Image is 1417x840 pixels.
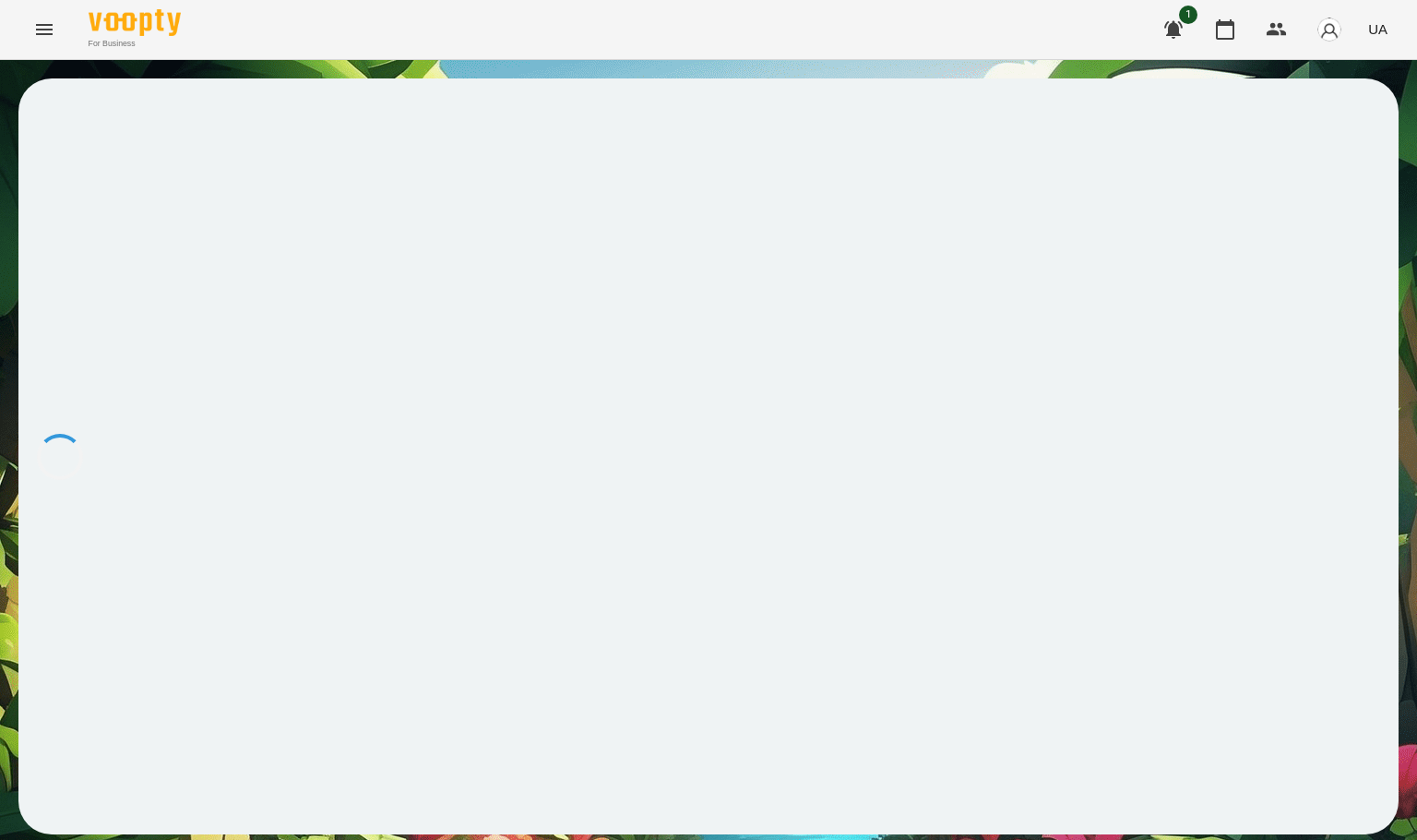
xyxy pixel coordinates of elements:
[89,9,181,36] img: Voopty Logo
[1368,19,1387,39] span: UA
[1361,12,1395,46] button: UA
[1179,6,1197,24] span: 1
[1316,17,1342,42] img: avatar_s.png
[89,38,181,50] span: For Business
[22,7,66,52] button: Menu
